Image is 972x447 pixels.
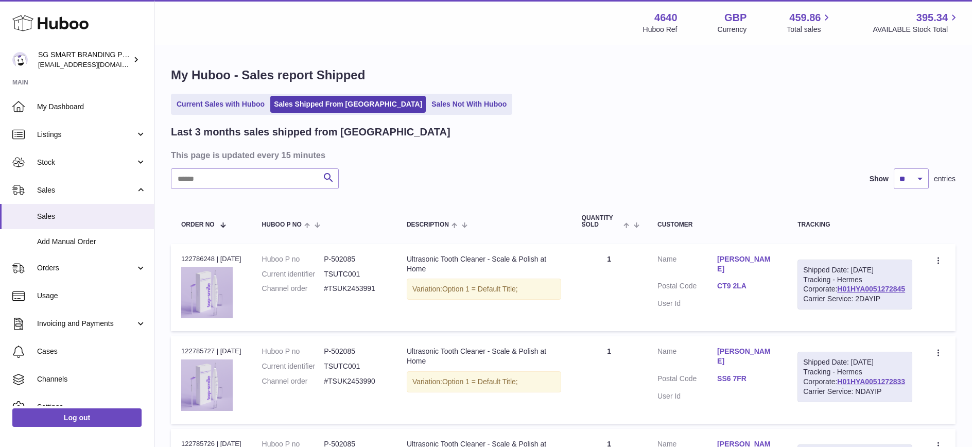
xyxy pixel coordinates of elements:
[803,265,907,275] div: Shipped Date: [DATE]
[181,221,215,228] span: Order No
[173,96,268,113] a: Current Sales with Huboo
[262,254,324,264] dt: Huboo P no
[916,11,948,25] span: 395.34
[797,221,912,228] div: Tracking
[724,11,747,25] strong: GBP
[171,149,953,161] h3: This page is updated every 15 minutes
[324,254,386,264] dd: P-502085
[262,347,324,356] dt: Huboo P no
[181,347,241,356] div: 122785727 | [DATE]
[324,284,386,294] dd: #TSUK2453991
[934,174,956,184] span: entries
[181,267,233,318] img: plaqueremoverforteethbestselleruk5.png
[582,215,621,228] span: Quantity Sold
[37,374,146,384] span: Channels
[803,294,907,304] div: Carrier Service: 2DAYIP
[873,11,960,35] a: 395.34 AVAILABLE Stock Total
[38,60,151,68] span: [EMAIL_ADDRESS][DOMAIN_NAME]
[407,221,449,228] span: Description
[837,377,905,386] a: H01HYA0051272833
[571,336,647,423] td: 1
[837,285,905,293] a: H01HYA0051272845
[37,130,135,140] span: Listings
[407,371,561,392] div: Variation:
[37,212,146,221] span: Sales
[12,408,142,427] a: Log out
[324,269,386,279] dd: TSUTC001
[657,281,717,294] dt: Postal Code
[657,347,717,369] dt: Name
[37,402,146,412] span: Settings
[787,25,832,35] span: Total sales
[262,269,324,279] dt: Current identifier
[37,158,135,167] span: Stock
[657,254,717,277] dt: Name
[171,125,450,139] h2: Last 3 months sales shipped from [GEOGRAPHIC_DATA]
[37,291,146,301] span: Usage
[717,281,777,291] a: CT9 2LA
[870,174,889,184] label: Show
[181,359,233,411] img: plaqueremoverforteethbestselleruk5.png
[657,374,717,386] dt: Postal Code
[717,254,777,274] a: [PERSON_NAME]
[654,11,678,25] strong: 4640
[262,376,324,386] dt: Channel order
[324,376,386,386] dd: #TSUK2453990
[407,254,561,274] div: Ultrasonic Tooth Cleaner - Scale & Polish at Home
[657,221,777,228] div: Customer
[643,25,678,35] div: Huboo Ref
[442,377,518,386] span: Option 1 = Default Title;
[787,11,832,35] a: 459.86 Total sales
[797,352,912,402] div: Tracking - Hermes Corporate:
[789,11,821,25] span: 459.86
[571,244,647,331] td: 1
[407,279,561,300] div: Variation:
[407,347,561,366] div: Ultrasonic Tooth Cleaner - Scale & Polish at Home
[262,221,302,228] span: Huboo P no
[37,185,135,195] span: Sales
[324,362,386,371] dd: TSUTC001
[262,362,324,371] dt: Current identifier
[717,374,777,384] a: SS6 7FR
[37,263,135,273] span: Orders
[38,50,131,70] div: SG SMART BRANDING PTE. LTD.
[803,357,907,367] div: Shipped Date: [DATE]
[324,347,386,356] dd: P-502085
[37,102,146,112] span: My Dashboard
[803,387,907,397] div: Carrier Service: NDAYIP
[171,67,956,83] h1: My Huboo - Sales report Shipped
[717,347,777,366] a: [PERSON_NAME]
[262,284,324,294] dt: Channel order
[37,319,135,329] span: Invoicing and Payments
[37,237,146,247] span: Add Manual Order
[181,254,241,264] div: 122786248 | [DATE]
[873,25,960,35] span: AVAILABLE Stock Total
[657,391,717,401] dt: User Id
[428,96,510,113] a: Sales Not With Huboo
[657,299,717,308] dt: User Id
[797,260,912,310] div: Tracking - Hermes Corporate:
[37,347,146,356] span: Cases
[270,96,426,113] a: Sales Shipped From [GEOGRAPHIC_DATA]
[442,285,518,293] span: Option 1 = Default Title;
[718,25,747,35] div: Currency
[12,52,28,67] img: uktopsmileshipping@gmail.com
